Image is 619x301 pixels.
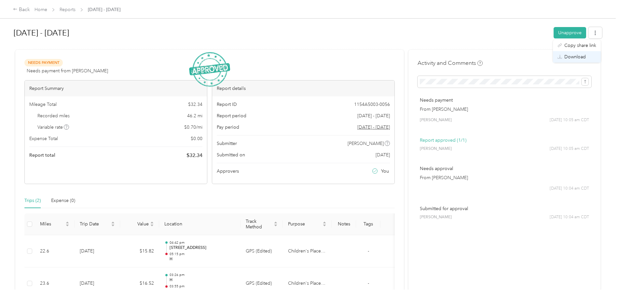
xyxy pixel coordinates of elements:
[51,197,75,204] div: Expense (0)
[40,221,64,227] span: Miles
[283,235,332,268] td: Children's Place Association
[65,223,69,227] span: caret-down
[37,124,69,131] span: Variable rate
[357,112,390,119] span: [DATE] - [DATE]
[80,221,110,227] span: Trip Date
[420,117,452,123] span: [PERSON_NAME]
[88,6,120,13] span: [DATE] - [DATE]
[217,151,245,158] span: Submitted on
[120,235,159,268] td: $15.82
[188,101,202,108] span: $ 32.34
[35,213,75,235] th: Miles
[170,289,235,294] p: [STREET_ADDRESS]
[348,140,384,147] span: [PERSON_NAME]
[29,101,57,108] span: Mileage Total
[29,152,55,159] span: Report total
[550,186,589,192] span: [DATE] 10:04 am CDT
[35,235,75,268] td: 22.6
[37,112,70,119] span: Recorded miles
[283,213,332,235] th: Purpose
[323,221,326,224] span: caret-up
[75,235,120,268] td: [DATE]
[150,221,154,224] span: caret-up
[217,168,239,175] span: Approvers
[35,267,75,300] td: 23.6
[241,267,283,300] td: GPS (Edited)
[217,124,239,131] span: Pay period
[420,146,452,152] span: [PERSON_NAME]
[24,197,41,204] div: Trips (2)
[14,25,549,41] h1: Aug 16 - 31, 2025
[159,213,241,235] th: Location
[418,59,483,67] h4: Activity and Comments
[217,112,246,119] span: Report period
[550,214,589,220] span: [DATE] 10:04 am CDT
[170,240,235,245] p: 04:42 pm
[420,137,589,144] p: Report approved (1/1)
[420,205,589,212] p: Submitted for approval
[246,219,272,230] span: Track Method
[29,135,58,142] span: Expense Total
[34,7,47,12] a: Home
[381,168,389,175] span: You
[583,265,619,301] iframe: Everlance-gr Chat Button Frame
[150,223,154,227] span: caret-down
[550,146,589,152] span: [DATE] 10:05 am CDT
[274,221,278,224] span: caret-up
[170,256,235,262] p: H
[274,223,278,227] span: caret-down
[550,117,589,123] span: [DATE] 10:05 am CDT
[420,214,452,220] span: [PERSON_NAME]
[170,284,235,289] p: 03:55 pm
[27,67,108,74] span: Needs payment from [PERSON_NAME]
[564,42,596,49] span: Copy share link
[376,151,390,158] span: [DATE]
[241,213,283,235] th: Track Method
[170,277,235,283] p: H
[186,151,202,159] span: $ 32.34
[368,248,369,254] span: -
[191,135,202,142] span: $ 0.00
[420,97,589,104] p: Needs payment
[288,221,321,227] span: Purpose
[24,59,63,66] span: Needs Payment
[554,27,586,38] button: Unapprove
[75,267,120,300] td: [DATE]
[368,280,369,286] span: -
[170,252,235,256] p: 05:15 pm
[120,213,159,235] th: Value
[420,165,589,172] p: Needs approval
[60,7,76,12] a: Reports
[354,101,390,108] span: 1154A5003-0056
[170,273,235,277] p: 03:26 pm
[420,106,589,113] p: From [PERSON_NAME]
[125,221,149,227] span: Value
[241,235,283,268] td: GPS (Edited)
[187,112,202,119] span: 46.2 mi
[65,221,69,224] span: caret-up
[75,213,120,235] th: Trip Date
[357,124,390,131] span: Go to pay period
[332,213,356,235] th: Notes
[111,221,115,224] span: caret-up
[111,223,115,227] span: caret-down
[323,223,326,227] span: caret-down
[120,267,159,300] td: $16.52
[170,245,235,251] p: [STREET_ADDRESS]
[25,80,207,96] div: Report Summary
[283,267,332,300] td: Children's Place Association
[564,53,586,60] span: Download
[356,213,380,235] th: Tags
[217,140,237,147] span: Submitter
[217,101,237,108] span: Report ID
[212,80,394,96] div: Report details
[184,124,202,131] span: $ 0.70 / mi
[189,52,230,87] img: ApprovedStamp
[13,6,30,14] div: Back
[420,174,589,181] p: From [PERSON_NAME]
